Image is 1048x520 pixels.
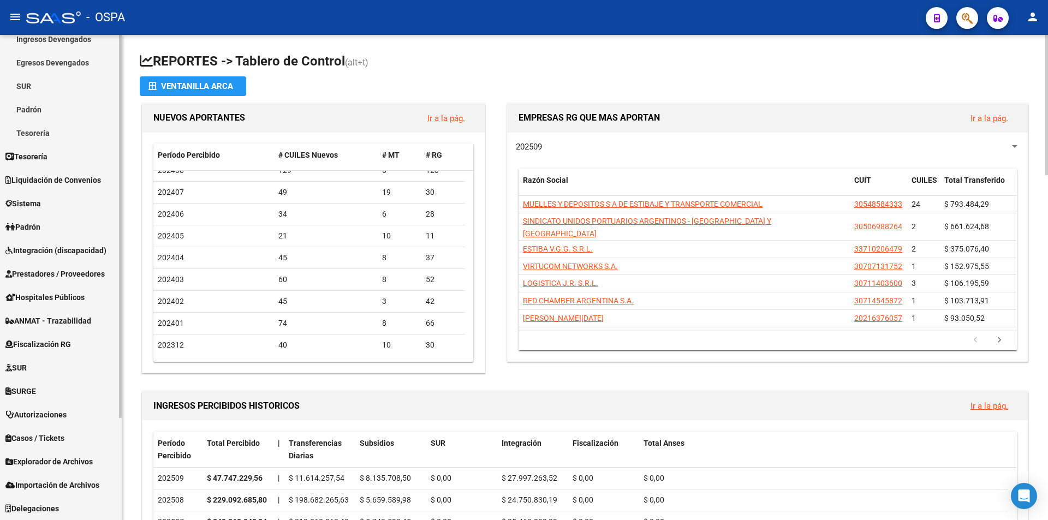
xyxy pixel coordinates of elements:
datatable-header-cell: Transferencias Diarias [284,432,355,468]
span: $ 0,00 [431,474,451,482]
span: Total Transferido [944,176,1005,184]
div: 30 [426,339,461,351]
span: 202312 [158,340,184,349]
div: 19 [382,186,417,199]
a: Ir a la pág. [970,401,1008,411]
span: (alt+t) [345,57,368,68]
div: 123 [426,164,461,177]
span: $ 24.750.830,19 [502,495,557,504]
div: 8 [382,273,417,286]
span: Integración (discapacidad) [5,244,106,256]
div: 42 [426,295,461,308]
datatable-header-cell: # MT [378,144,421,167]
datatable-header-cell: Total Transferido [940,169,1016,205]
strong: $ 229.092.685,80 [207,495,267,504]
div: 28 [426,208,461,220]
span: Transferencias Diarias [289,439,342,460]
span: Período Percibido [158,151,220,159]
span: - OSPA [86,5,125,29]
span: 202407 [158,188,184,196]
datatable-header-cell: Razón Social [519,169,850,205]
a: go to previous page [965,334,986,346]
span: Subsidios [360,439,394,447]
datatable-header-cell: Fiscalización [568,432,639,468]
span: 2 [912,244,916,253]
span: Casos / Tickets [5,432,64,444]
span: LOGISTICA J.R. S.R.L. [523,279,598,288]
span: Importación de Archivos [5,479,99,491]
div: 45 [278,295,374,308]
span: Tesorería [5,151,47,163]
span: 3 [912,279,916,288]
span: INGRESOS PERCIBIDOS HISTORICOS [153,401,300,411]
datatable-header-cell: Subsidios [355,432,426,468]
span: $ 0,00 [573,474,593,482]
span: # RG [426,151,442,159]
span: 30506988264 [854,222,902,231]
span: 202406 [158,210,184,218]
a: go to next page [989,334,1010,346]
span: $ 0,00 [573,495,593,504]
span: EMPRESAS RG QUE MAS APORTAN [519,112,660,123]
a: Ir a la pág. [970,113,1008,123]
mat-icon: person [1026,10,1039,23]
button: Ir a la pág. [419,108,474,128]
div: 37 [426,252,461,264]
datatable-header-cell: CUIT [850,169,907,205]
span: 24 [912,200,920,208]
span: RED CHAMBER ARGENTINA S.A. [523,296,634,305]
span: 202401 [158,319,184,327]
div: 34 [278,208,374,220]
span: Integración [502,439,541,447]
button: Ventanilla ARCA [140,76,246,96]
span: $ 103.713,91 [944,296,989,305]
datatable-header-cell: Período Percibido [153,432,203,468]
span: $ 11.614.257,54 [289,474,344,482]
div: 30 [426,186,461,199]
div: 129 [278,164,374,177]
button: Ir a la pág. [962,108,1017,128]
div: 6 [382,164,417,177]
span: Liquidación de Convenios [5,174,101,186]
div: 202508 [158,494,198,506]
span: 202408 [158,166,184,175]
span: $ 0,00 [644,495,664,504]
span: $ 793.484,29 [944,200,989,208]
datatable-header-cell: # CUILES Nuevos [274,144,378,167]
span: SUR [431,439,445,447]
datatable-header-cell: Total Anses [639,432,1008,468]
span: $ 5.659.589,98 [360,495,411,504]
span: Hospitales Públicos [5,291,85,303]
span: 1 [912,262,916,271]
span: $ 198.682.265,63 [289,495,349,504]
span: CUIT [854,176,871,184]
span: 1 [912,314,916,322]
span: ESTIBA V.G.G. S.R.L. [523,244,593,253]
a: Ir a la pág. [427,113,465,123]
span: Razón Social [523,176,568,184]
span: SURGE [5,385,36,397]
div: 49 [278,186,374,199]
div: 8 [382,317,417,330]
span: Delegaciones [5,503,59,515]
span: 30711403600 [854,279,902,288]
datatable-header-cell: Período Percibido [153,144,274,167]
span: $ 27.997.263,52 [502,474,557,482]
span: 202509 [516,142,542,152]
span: $ 0,00 [431,495,451,504]
span: $ 106.195,59 [944,279,989,288]
div: 11 [426,230,461,242]
datatable-header-cell: | [273,432,284,468]
datatable-header-cell: Integración [497,432,568,468]
span: | [278,495,279,504]
div: Ventanilla ARCA [148,76,237,96]
span: $ 8.135.708,50 [360,474,411,482]
div: 60 [278,273,374,286]
span: 2 [912,222,916,231]
div: 10 [382,230,417,242]
span: 30707131752 [854,262,902,271]
span: $ 93.050,52 [944,314,985,322]
span: # CUILES Nuevos [278,151,338,159]
div: 45 [278,252,374,264]
datatable-header-cell: Total Percibido [203,432,273,468]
